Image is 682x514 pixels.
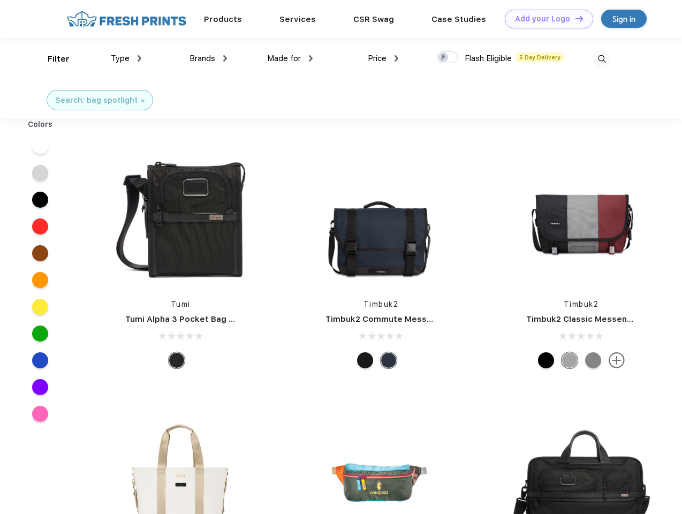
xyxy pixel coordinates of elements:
a: Timbuk2 [363,300,399,308]
a: Tumi Alpha 3 Pocket Bag Small [125,314,251,324]
span: Type [111,54,130,63]
img: func=resize&h=266 [109,146,252,288]
img: DT [575,16,583,21]
img: dropdown.png [395,55,398,62]
img: func=resize&h=266 [510,146,653,288]
span: Made for [267,54,301,63]
img: fo%20logo%202.webp [64,10,190,28]
div: Eco Nautical [381,352,397,368]
div: Eco Black [538,352,554,368]
a: Tumi [171,300,191,308]
img: func=resize&h=266 [309,146,452,288]
img: desktop_search.svg [593,50,611,68]
div: Filter [48,53,70,65]
a: Timbuk2 [564,300,599,308]
img: more.svg [609,352,625,368]
div: Colors [20,119,61,130]
span: Flash Eligible [465,54,512,63]
span: 5 Day Delivery [516,52,564,62]
a: Sign in [601,10,647,28]
div: Add your Logo [515,14,570,24]
a: Products [204,14,242,24]
a: Timbuk2 Commute Messenger Bag [325,314,469,324]
img: dropdown.png [223,55,227,62]
div: Sign in [612,13,635,25]
span: Brands [190,54,215,63]
img: dropdown.png [138,55,141,62]
div: Black [169,352,185,368]
div: Search: bag spotlight [55,95,138,106]
div: Eco Rind Pop [562,352,578,368]
div: Eco Gunmetal [585,352,601,368]
a: Timbuk2 Classic Messenger Bag [526,314,659,324]
div: Eco Black [357,352,373,368]
span: Price [368,54,387,63]
img: dropdown.png [309,55,313,62]
img: filter_cancel.svg [141,99,145,103]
